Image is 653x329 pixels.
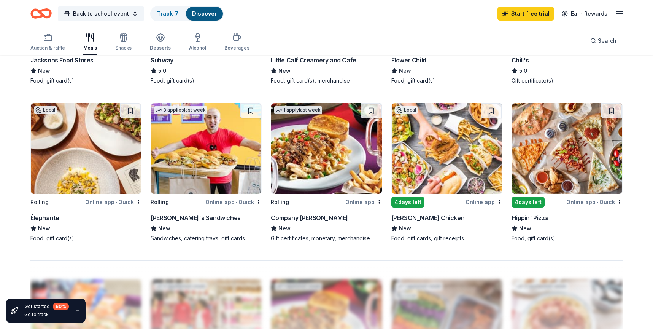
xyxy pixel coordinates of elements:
div: Sandwiches, catering trays, gift cards [151,235,262,242]
img: Image for Flippin' Pizza [512,103,622,194]
div: Subway [151,56,173,65]
img: Image for Élephante [31,103,141,194]
span: New [278,66,291,75]
div: [PERSON_NAME]'s Sandwiches [151,213,241,222]
span: 5.0 [158,66,166,75]
div: Alcohol [189,45,206,51]
div: Rolling [271,198,289,207]
img: Image for Ike's Sandwiches [151,103,261,194]
div: 1 apply last week [274,106,322,114]
div: Snacks [115,45,132,51]
div: Online app Quick [85,197,141,207]
div: Online app [345,197,382,207]
span: Search [598,36,616,45]
div: Rolling [30,198,49,207]
span: New [399,224,411,233]
div: Chili's [512,56,529,65]
div: Local [395,106,418,114]
button: Snacks [115,30,132,55]
div: Beverages [224,45,249,51]
div: Food, gift cards, gift receipts [391,235,502,242]
button: Beverages [224,30,249,55]
div: Food, gift card(s) [391,77,502,85]
div: Jacksons Food Stores [30,56,94,65]
div: Élephante [30,213,59,222]
div: Flippin' Pizza [512,213,548,222]
div: Online app Quick [566,197,623,207]
div: [PERSON_NAME] Chicken [391,213,465,222]
div: Food, gift card(s) [30,77,141,85]
span: • [116,199,117,205]
span: 5.0 [519,66,527,75]
div: Gift certificates, monetary, merchandise [271,235,382,242]
div: Get started [24,303,69,310]
div: Online app [466,197,502,207]
a: Discover [192,10,217,17]
div: Flower Child [391,56,426,65]
span: Back to school event [73,9,129,18]
a: Home [30,5,52,22]
a: Start free trial [497,7,554,21]
div: Food, gift card(s) [512,235,623,242]
div: Online app Quick [205,197,262,207]
span: New [399,66,411,75]
button: Desserts [150,30,171,55]
div: Desserts [150,45,171,51]
button: Search [584,33,623,48]
div: Food, gift card(s) [30,235,141,242]
a: Image for Starbird ChickenLocal4days leftOnline app[PERSON_NAME] ChickenNewFood, gift cards, gift... [391,103,502,242]
div: Little Calf Creamery and Cafe [271,56,356,65]
a: Earn Rewards [557,7,612,21]
img: Image for Starbird Chicken [392,103,502,194]
div: Go to track [24,311,69,318]
button: Track· 7Discover [150,6,224,21]
span: New [38,224,50,233]
div: 4 days left [391,197,424,208]
a: Image for Company Brinker1 applylast weekRollingOnline appCompany [PERSON_NAME]NewGift certificat... [271,103,382,242]
div: Meals [83,45,97,51]
span: • [236,199,237,205]
span: • [597,199,598,205]
a: Image for ÉlephanteLocalRollingOnline app•QuickÉlephanteNewFood, gift card(s) [30,103,141,242]
button: Meals [83,30,97,55]
a: Track· 7 [157,10,178,17]
span: New [519,224,531,233]
div: Rolling [151,198,169,207]
img: Image for Company Brinker [271,103,381,194]
button: Auction & raffle [30,30,65,55]
div: Local [34,106,57,114]
span: New [278,224,291,233]
div: 3 applies last week [154,106,207,114]
button: Back to school event [58,6,144,21]
div: Company [PERSON_NAME] [271,213,348,222]
button: Alcohol [189,30,206,55]
div: 4 days left [512,197,545,208]
div: Auction & raffle [30,45,65,51]
a: Image for Ike's Sandwiches3 applieslast weekRollingOnline app•Quick[PERSON_NAME]'s SandwichesNewS... [151,103,262,242]
div: Gift certificate(s) [512,77,623,85]
div: Food, gift card(s) [151,77,262,85]
div: 60 % [53,303,69,310]
a: Image for Flippin' Pizza4days leftOnline app•QuickFlippin' PizzaNewFood, gift card(s) [512,103,623,242]
span: New [158,224,170,233]
span: New [38,66,50,75]
div: Food, gift card(s), merchandise [271,77,382,85]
